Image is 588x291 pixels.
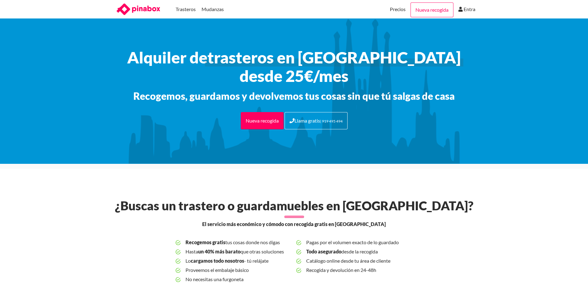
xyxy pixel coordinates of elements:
[241,112,284,129] a: Nueva recogida
[109,90,479,102] h3: Recogemos, guardamos y devolvemos tus cosas sin que tú salgas de casa
[306,247,412,256] span: desde la recogida
[557,261,588,291] iframe: Chat Widget
[186,238,291,247] span: tus cosas donde nos digas
[198,249,240,254] b: un 40% más barato
[109,48,479,85] h1: Alquiler de desde 25€/mes
[306,238,412,247] span: Pagas por el volumen exacto de lo guardado
[186,256,291,265] span: Lo - tú relájate
[306,265,412,275] span: Recogida y devolución en 24-48h
[320,119,343,123] small: | 919 495 494
[191,258,244,264] b: cargamos todo nosotros
[111,198,477,213] h2: ¿Buscas un trastero o guardamuebles en [GEOGRAPHIC_DATA]?
[186,247,291,256] span: Hasta que otras soluciones
[306,249,341,254] b: Todo asegurado
[202,220,386,228] span: El servicio más económico y cómodo con recogida gratis en [GEOGRAPHIC_DATA]
[186,275,291,284] span: No necesitas una furgoneta
[186,239,225,245] b: Recogemos gratis
[306,256,412,265] span: Catálogo online desde tu área de cliente
[411,2,453,17] a: Nueva recogida
[207,48,461,67] span: trasteros en [GEOGRAPHIC_DATA]
[285,112,348,129] a: Llama gratis| 919 495 494
[186,265,291,275] span: Proveemos el embalaje básico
